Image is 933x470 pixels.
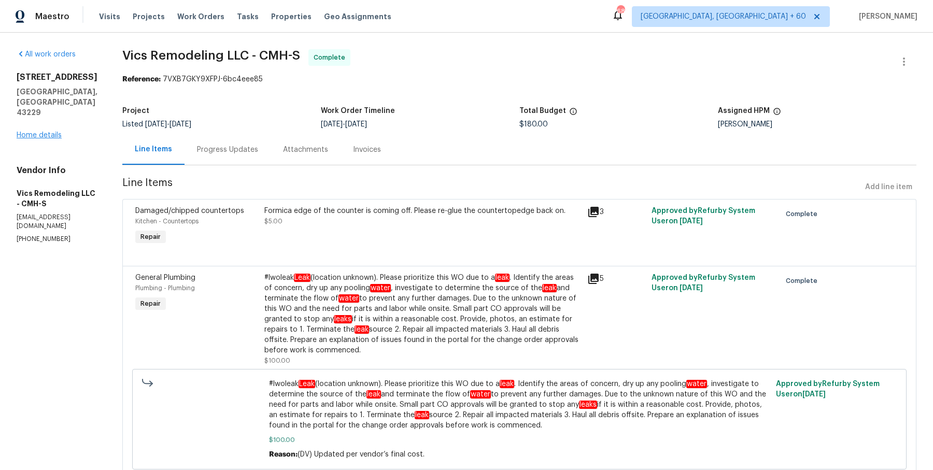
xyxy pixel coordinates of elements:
span: [DATE] [680,284,703,292]
span: Visits [99,11,120,22]
span: Projects [133,11,165,22]
span: Approved by Refurby System User on [776,380,880,398]
div: Line Items [135,144,172,154]
span: Damaged/chipped countertops [135,207,244,215]
em: water [470,390,491,398]
span: (DV) Updated per vendor’s final cost. [298,451,425,458]
div: 683 [617,6,624,17]
span: Kitchen - Countertops [135,218,199,224]
div: [PERSON_NAME] [718,121,916,128]
span: Repair [136,298,165,309]
span: Approved by Refurby System User on [652,274,755,292]
span: $100.00 [269,435,770,445]
span: #lwoleak (location unknown). Please prioritize this WO due to a . Identify the areas of concern, ... [269,379,770,431]
span: Approved by Refurby System User on [652,207,755,225]
em: leaks [334,315,352,323]
span: $100.00 [264,358,290,364]
h5: Assigned HPM [718,107,770,115]
em: leak [495,274,510,282]
span: [GEOGRAPHIC_DATA], [GEOGRAPHIC_DATA] + 60 [641,11,806,22]
a: Home details [17,132,62,139]
span: Tasks [237,13,259,20]
div: #lwoleak (location unknown). Please prioritize this WO due to a . Identify the areas of concern, ... [264,273,581,355]
h5: Vics Remodeling LLC - CMH-S [17,188,97,209]
span: Properties [271,11,312,22]
div: 3 [587,206,645,218]
span: $5.00 [264,218,282,224]
span: General Plumbing [135,274,195,281]
div: Attachments [283,145,328,155]
span: [DATE] [321,121,343,128]
b: Reference: [122,76,161,83]
span: $180.00 [519,121,548,128]
span: Reason: [269,451,298,458]
span: Repair [136,232,165,242]
span: Complete [786,276,822,286]
div: Formica edge of the counter is coming off. Please re-glue the countertopedge back on. [264,206,581,216]
span: Geo Assignments [324,11,391,22]
span: Complete [786,209,822,219]
h2: [STREET_ADDRESS] [17,72,97,82]
span: Listed [122,121,191,128]
em: leak [415,411,429,419]
span: [DATE] [169,121,191,128]
span: The total cost of line items that have been proposed by Opendoor. This sum includes line items th... [569,107,577,121]
div: Invoices [353,145,381,155]
em: water [338,294,359,303]
em: leak [542,284,557,292]
h4: Vendor Info [17,165,97,176]
span: Maestro [35,11,69,22]
h5: Project [122,107,149,115]
div: Progress Updates [197,145,258,155]
p: [EMAIL_ADDRESS][DOMAIN_NAME] [17,213,97,231]
h5: Total Budget [519,107,566,115]
span: - [145,121,191,128]
span: [PERSON_NAME] [855,11,917,22]
span: - [321,121,367,128]
span: Vics Remodeling LLC - CMH-S [122,49,300,62]
em: leak [355,325,369,334]
span: [DATE] [145,121,167,128]
span: [DATE] [345,121,367,128]
div: 5 [587,273,645,285]
em: Leak [299,380,315,388]
div: 7VXB7GKY9XFPJ-6bc4eee85 [122,74,916,84]
p: [PHONE_NUMBER] [17,235,97,244]
em: leak [500,380,514,388]
a: All work orders [17,51,76,58]
span: The hpm assigned to this work order. [773,107,781,121]
em: leak [366,390,381,398]
em: Leak [294,274,310,282]
span: [DATE] [680,218,703,225]
span: Plumbing - Plumbing [135,285,195,291]
em: water [686,380,707,388]
h5: Work Order Timeline [321,107,395,115]
span: Complete [314,52,349,63]
span: [DATE] [802,391,826,398]
span: Line Items [122,178,861,197]
em: leaks [579,401,597,409]
span: Work Orders [177,11,224,22]
em: water [370,284,391,292]
h5: [GEOGRAPHIC_DATA], [GEOGRAPHIC_DATA] 43229 [17,87,97,118]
